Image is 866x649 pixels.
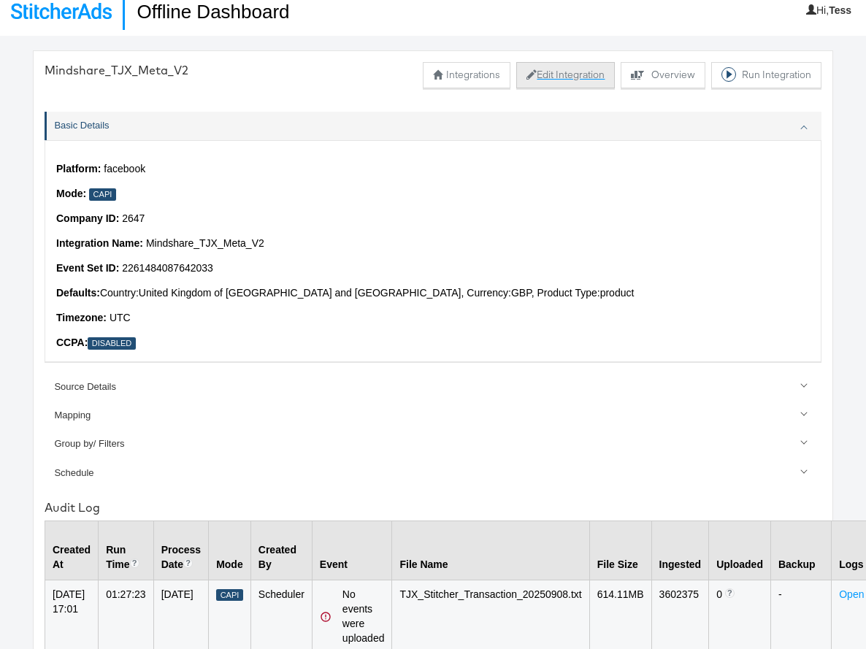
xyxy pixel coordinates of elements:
[651,521,709,580] th: Ingested
[11,3,112,19] img: StitcherAds
[423,62,510,88] button: Integrations
[89,188,116,201] div: Capi
[153,521,208,580] th: Process Date
[56,311,810,326] p: UTC
[56,237,143,249] strong: Integration Name:
[45,112,821,140] a: Basic Details
[56,262,119,274] strong: Event Set ID :
[56,162,810,177] p: facebook
[216,589,243,602] div: Capi
[45,458,821,487] a: Schedule
[54,437,813,451] div: Group by/ Filters
[56,261,810,276] p: 2261484087642033
[829,4,851,16] b: Tess
[589,521,651,580] th: File Size
[56,212,810,226] p: 2647
[839,588,864,600] a: Open
[342,588,385,646] div: No events were uploaded
[250,521,312,580] th: Created By
[45,372,821,401] a: Source Details
[711,62,821,88] button: Run Integration
[54,380,813,394] div: Source Details
[45,140,821,361] div: Basic Details
[56,287,100,299] strong: Defaults:
[209,521,251,580] th: Mode
[621,62,705,88] button: Overview
[54,466,813,480] div: Schedule
[45,430,821,458] a: Group by/ Filters
[88,337,135,350] div: Disabled
[56,286,810,301] p: Country: United Kingdom of [GEOGRAPHIC_DATA] and [GEOGRAPHIC_DATA] , Currency: GBP , Product Type...
[56,212,119,224] strong: Company ID:
[45,521,99,580] th: Created At
[56,188,86,199] strong: Mode:
[392,521,589,580] th: File Name
[54,409,813,423] div: Mapping
[312,521,392,580] th: Event
[45,62,188,79] div: Mindshare_TJX_Meta_V2
[56,163,101,174] strong: Platform:
[770,521,831,580] th: Backup
[709,521,771,580] th: Uploaded
[56,337,88,348] strong: CCPA:
[54,119,813,133] div: Basic Details
[45,402,821,430] a: Mapping
[56,237,810,251] p: Mindshare_TJX_Meta_V2
[56,312,107,323] strong: Timezone:
[45,499,821,516] div: Audit Log
[516,62,615,88] button: Edit Integration
[99,521,154,580] th: Run Time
